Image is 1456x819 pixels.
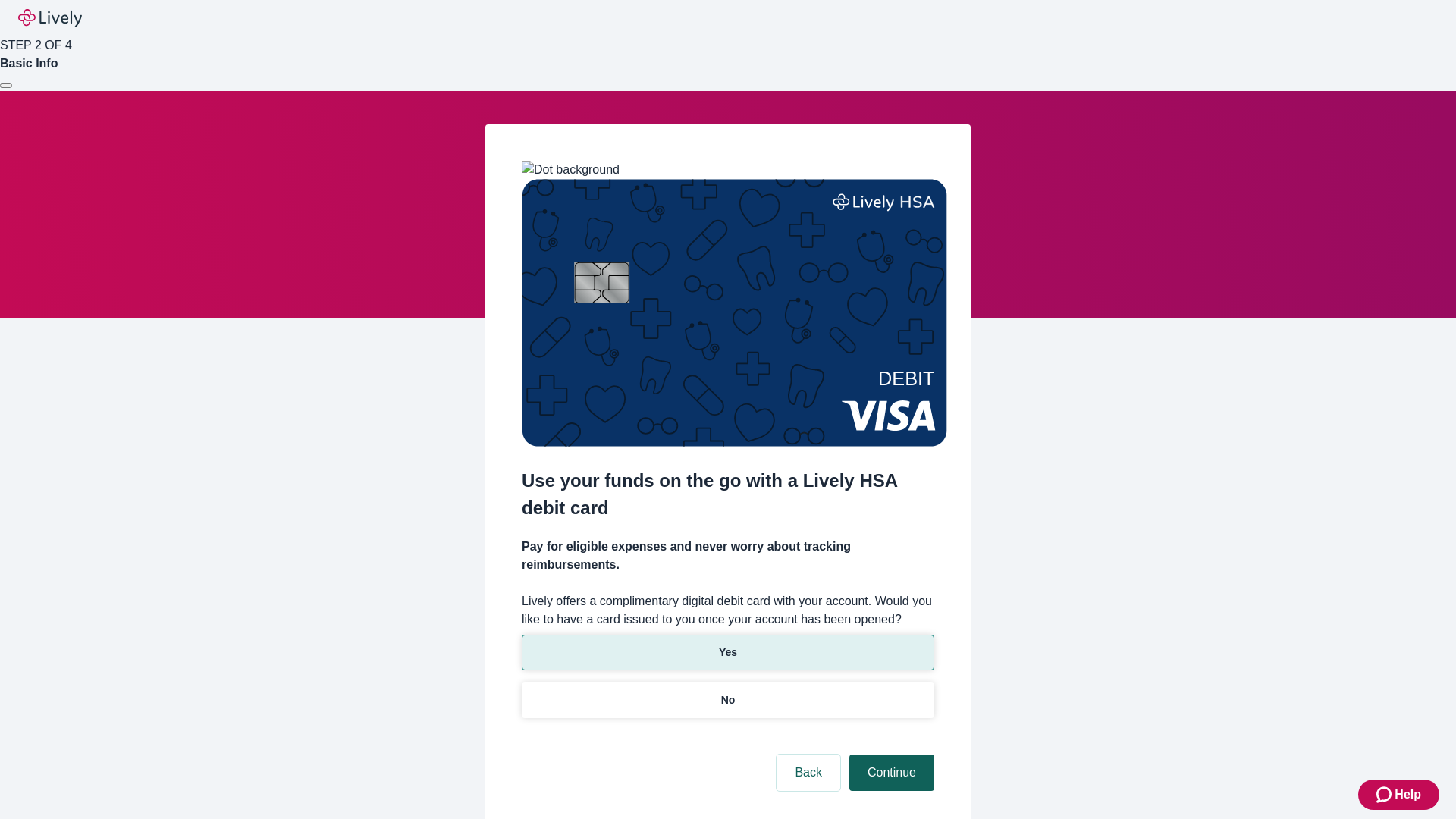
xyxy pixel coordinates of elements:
[522,538,934,574] h4: Pay for eligible expenses and never worry about tracking reimbursements.
[721,692,736,708] p: No
[777,755,840,791] button: Back
[1395,786,1421,804] span: Help
[1376,786,1395,804] svg: Zendesk support icon
[522,161,620,179] img: Dot background
[18,9,82,27] img: Lively
[719,645,737,661] p: Yes
[522,592,934,629] label: Lively offers a complimentary digital debit card with your account. Would you like to have a card...
[1358,780,1439,810] button: Zendesk support iconHelp
[522,635,934,670] button: Yes
[522,682,934,718] button: No
[849,755,934,791] button: Continue
[522,179,947,447] img: Debit card
[522,467,934,522] h2: Use your funds on the go with a Lively HSA debit card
